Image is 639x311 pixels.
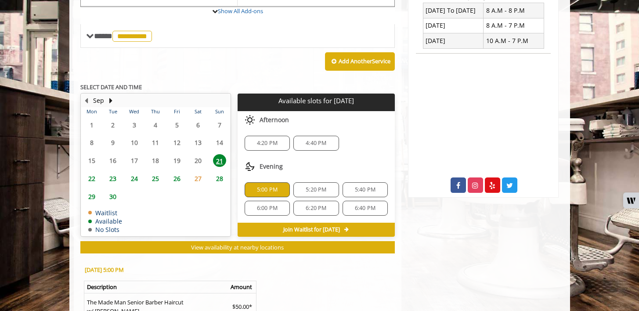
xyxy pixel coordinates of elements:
td: Available [88,218,122,224]
button: Sep [93,96,104,105]
p: Available slots for [DATE] [241,97,391,105]
b: Add Another Service [339,57,390,65]
button: Add AnotherService [325,52,395,71]
span: 6:40 PM [355,205,375,212]
td: Select day30 [102,188,123,206]
th: Wed [123,107,144,116]
button: Previous Month [83,96,90,105]
span: Evening [260,163,283,170]
td: Select day26 [166,170,187,188]
b: SELECT DATE AND TIME [80,83,142,91]
img: afternoon slots [245,115,255,125]
span: 23 [106,172,119,185]
td: [DATE] [423,33,484,48]
div: 5:20 PM [293,182,339,197]
th: Sun [209,107,230,116]
td: Select day21 [209,152,230,170]
b: Description [87,283,117,291]
span: 28 [213,172,226,185]
span: 5:00 PM [257,186,278,193]
span: 6:20 PM [306,205,326,212]
span: Join Waitlist for [DATE] [283,226,340,233]
td: Select day22 [81,170,102,188]
span: 6:00 PM [257,205,278,212]
span: 26 [170,172,184,185]
div: 4:20 PM [245,136,290,151]
span: Afternoon [260,116,289,123]
td: Select day27 [188,170,209,188]
img: evening slots [245,161,255,172]
td: Waitlist [88,210,122,216]
div: 6:00 PM [245,201,290,216]
span: 30 [106,190,119,203]
span: View availability at nearby locations [191,243,284,251]
td: 10 A.M - 7 P.M [484,33,544,48]
div: 4:40 PM [293,136,339,151]
span: 25 [149,172,162,185]
span: 21 [213,154,226,167]
th: Thu [145,107,166,116]
td: No Slots [88,226,122,233]
td: 8 A.M - 8 P.M [484,3,544,18]
button: Next Month [108,96,115,105]
td: Select day25 [145,170,166,188]
b: Amount [231,283,252,291]
span: 27 [191,172,205,185]
span: 5:20 PM [306,186,326,193]
td: Select day23 [102,170,123,188]
th: Mon [81,107,102,116]
th: Sat [188,107,209,116]
div: 6:40 PM [343,201,388,216]
span: 4:40 PM [306,140,326,147]
td: 8 A.M - 7 P.M [484,18,544,33]
b: [DATE] 5:00 PM [85,266,124,274]
span: 29 [85,190,98,203]
td: Select day28 [209,170,230,188]
span: 5:40 PM [355,186,375,193]
div: 6:20 PM [293,201,339,216]
th: Tue [102,107,123,116]
span: 22 [85,172,98,185]
th: Fri [166,107,187,116]
button: View availability at nearby locations [80,241,395,254]
span: 24 [128,172,141,185]
td: [DATE] [423,18,484,33]
div: 5:40 PM [343,182,388,197]
td: Select day29 [81,188,102,206]
a: Show All Add-ons [218,7,263,15]
span: 4:20 PM [257,140,278,147]
td: Select day24 [123,170,144,188]
div: 5:00 PM [245,182,290,197]
td: [DATE] To [DATE] [423,3,484,18]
